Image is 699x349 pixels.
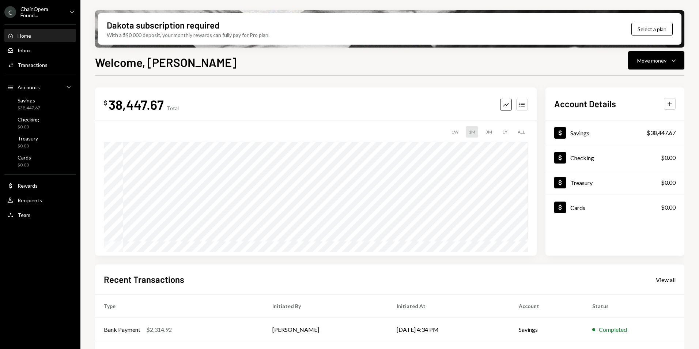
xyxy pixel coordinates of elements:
[631,23,673,35] button: Select a plan
[104,99,107,106] div: $
[554,98,616,110] h2: Account Details
[656,276,676,284] div: View all
[599,325,627,334] div: Completed
[647,128,676,137] div: $38,447.67
[18,183,38,189] div: Rewards
[545,120,684,145] a: Savings$38,447.67
[264,294,388,318] th: Initiated By
[18,105,40,111] div: $38,447.67
[18,212,30,218] div: Team
[4,114,76,132] a: Checking$0.00
[4,44,76,57] a: Inbox
[95,294,264,318] th: Type
[4,152,76,170] a: Cards$0.00
[510,318,583,341] td: Savings
[570,154,594,161] div: Checking
[18,197,42,203] div: Recipients
[661,178,676,187] div: $0.00
[4,58,76,71] a: Transactions
[146,325,172,334] div: $2,314.92
[4,133,76,151] a: Treasury$0.00
[4,6,16,18] div: C
[499,126,510,138] div: 1Y
[18,97,40,104] div: Savings
[483,126,495,138] div: 3M
[545,195,684,219] a: Cards$0.00
[661,153,676,162] div: $0.00
[661,203,676,212] div: $0.00
[656,275,676,284] a: View all
[18,143,38,149] div: $0.00
[4,80,76,94] a: Accounts
[264,318,388,341] td: [PERSON_NAME]
[18,62,48,68] div: Transactions
[570,179,593,186] div: Treasury
[466,126,478,138] div: 1M
[4,29,76,42] a: Home
[107,31,269,39] div: With a $90,000 deposit, your monthly rewards can fully pay for Pro plan.
[107,19,219,31] div: Dakota subscription required
[628,51,684,70] button: Move money
[583,294,684,318] th: Status
[18,33,31,39] div: Home
[18,124,39,130] div: $0.00
[515,126,528,138] div: ALL
[4,179,76,192] a: Rewards
[570,204,585,211] div: Cards
[4,194,76,207] a: Recipients
[18,162,31,168] div: $0.00
[18,47,31,53] div: Inbox
[449,126,461,138] div: 1W
[18,116,39,123] div: Checking
[388,294,510,318] th: Initiated At
[167,105,179,111] div: Total
[20,6,64,18] div: ChainOpera Found...
[545,145,684,170] a: Checking$0.00
[510,294,583,318] th: Account
[545,170,684,195] a: Treasury$0.00
[4,208,76,221] a: Team
[95,55,237,70] h1: Welcome, [PERSON_NAME]
[104,325,140,334] div: Bank Payment
[18,84,40,90] div: Accounts
[104,273,184,285] h2: Recent Transactions
[570,130,589,136] div: Savings
[4,95,76,113] a: Savings$38,447.67
[388,318,510,341] td: [DATE] 4:34 PM
[637,57,666,64] div: Move money
[18,135,38,142] div: Treasury
[18,154,31,161] div: Cards
[109,96,164,113] div: 38,447.67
